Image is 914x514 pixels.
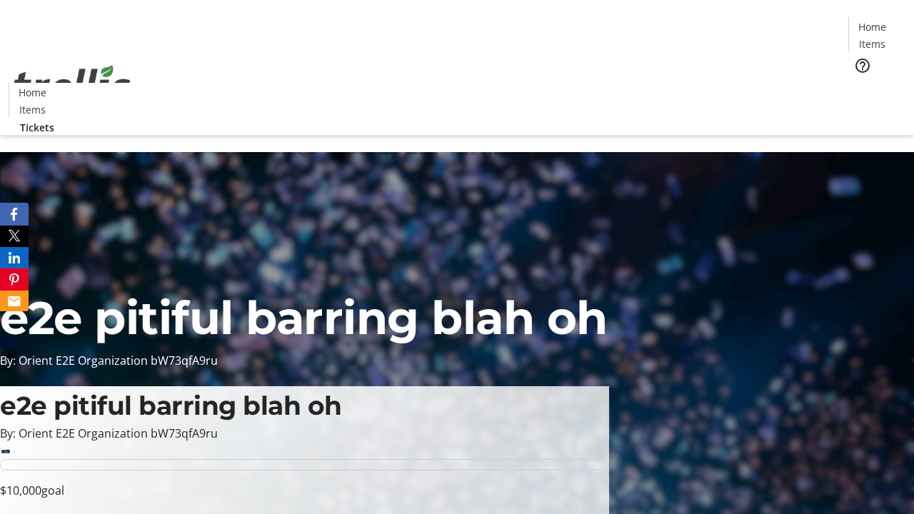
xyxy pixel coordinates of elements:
[859,36,885,51] span: Items
[849,19,895,34] a: Home
[860,83,894,98] span: Tickets
[9,49,136,121] img: Orient E2E Organization bW73qfA9ru's Logo
[848,51,877,80] button: Help
[19,102,46,117] span: Items
[9,85,55,100] a: Home
[849,36,895,51] a: Items
[9,120,66,135] a: Tickets
[20,120,54,135] span: Tickets
[19,85,46,100] span: Home
[858,19,886,34] span: Home
[848,83,905,98] a: Tickets
[9,102,55,117] a: Items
